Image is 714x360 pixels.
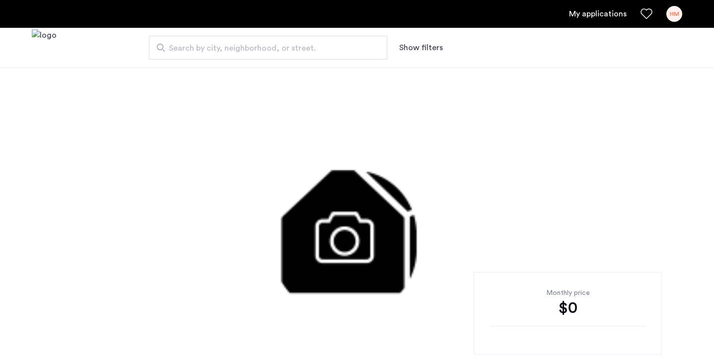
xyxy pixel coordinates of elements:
[490,298,646,318] div: $0
[149,36,387,60] input: Apartment Search
[666,6,682,22] div: HM
[169,42,359,54] span: Search by city, neighborhood, or street.
[641,8,652,20] a: Favorites
[32,29,57,67] a: Cazamio logo
[399,42,443,54] button: Show or hide filters
[490,288,646,298] div: Monthly price
[32,29,57,67] img: logo
[569,8,627,20] a: My application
